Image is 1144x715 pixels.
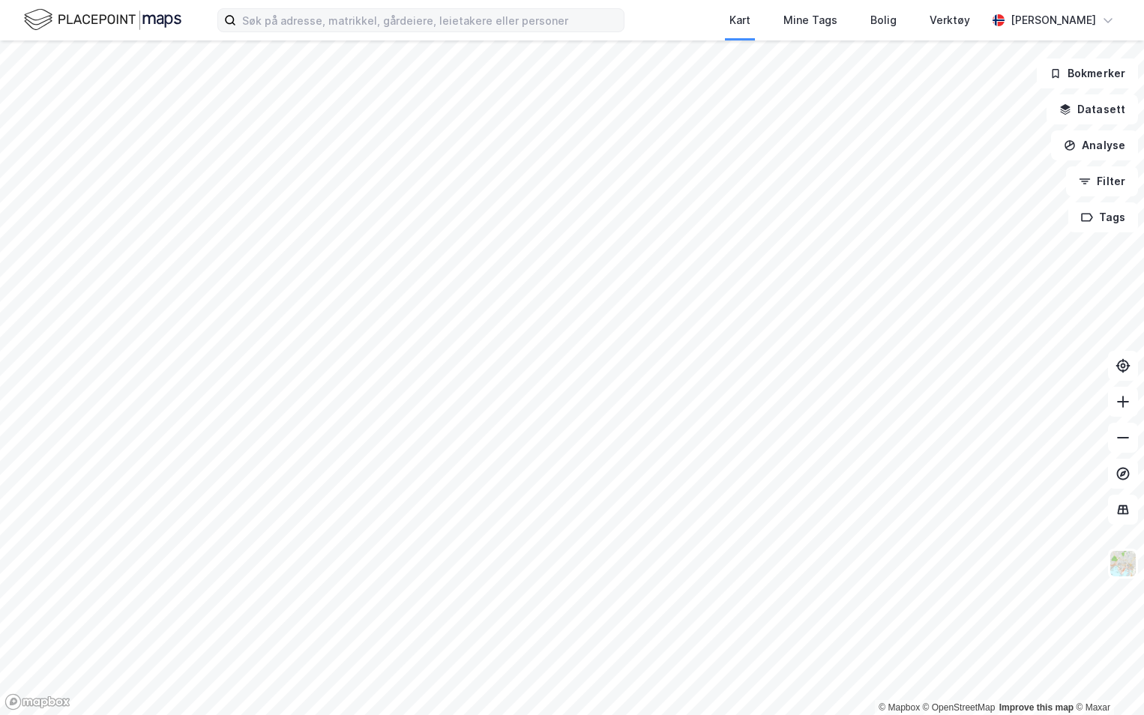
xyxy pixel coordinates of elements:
[4,693,70,711] a: Mapbox homepage
[1047,94,1138,124] button: Datasett
[1051,130,1138,160] button: Analyse
[1109,549,1137,578] img: Z
[923,702,996,713] a: OpenStreetMap
[783,11,837,29] div: Mine Tags
[729,11,750,29] div: Kart
[1037,58,1138,88] button: Bokmerker
[1069,643,1144,715] iframe: Chat Widget
[870,11,897,29] div: Bolig
[236,9,624,31] input: Søk på adresse, matrikkel, gårdeiere, leietakere eller personer
[879,702,920,713] a: Mapbox
[1068,202,1138,232] button: Tags
[1011,11,1096,29] div: [PERSON_NAME]
[930,11,970,29] div: Verktøy
[1069,643,1144,715] div: Kontrollprogram for chat
[999,702,1074,713] a: Improve this map
[1066,166,1138,196] button: Filter
[24,7,181,33] img: logo.f888ab2527a4732fd821a326f86c7f29.svg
